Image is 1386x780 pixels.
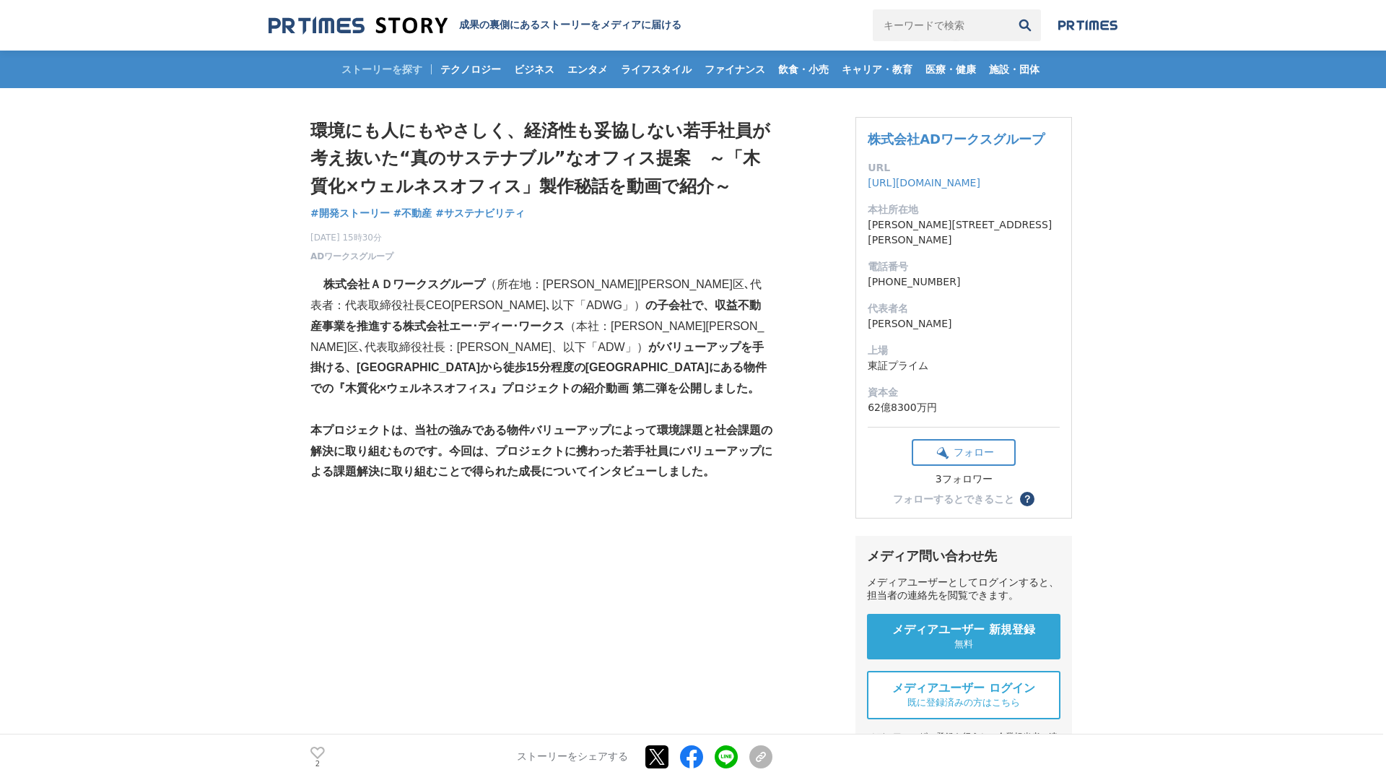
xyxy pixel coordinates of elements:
[508,63,560,76] span: ビジネス
[867,671,1060,719] a: メディアユーザー ログイン 既に登録済みの方はこちら
[615,63,697,76] span: ライフスタイル
[920,63,982,76] span: 医療・健康
[868,400,1060,415] dd: 62億8300万円
[912,439,1016,466] button: フォロー
[912,473,1016,486] div: 3フォロワー
[310,274,772,399] p: （所在地：[PERSON_NAME][PERSON_NAME]区､代表者：代表取締役社長CEO[PERSON_NAME]､以下「ADWG」） （本社：[PERSON_NAME][PERSON_N...
[868,202,1060,217] dt: 本社所在地
[393,206,432,221] a: #不動産
[836,63,918,76] span: キャリア・教育
[772,51,834,88] a: 飲食・小売
[867,576,1060,602] div: メディアユーザーとしてログインすると、担当者の連絡先を閲覧できます。
[867,547,1060,565] div: メディア問い合わせ先
[699,51,771,88] a: ファイナンス
[868,131,1045,147] a: 株式会社ADワークスグループ
[562,51,614,88] a: エンタメ
[893,494,1014,504] div: フォローするとできること
[868,301,1060,316] dt: 代表者名
[983,63,1045,76] span: 施設・団体
[868,274,1060,290] dd: [PHONE_NUMBER]
[508,51,560,88] a: ビジネス
[393,207,432,220] span: #不動産
[954,638,973,651] span: 無料
[868,217,1060,248] dd: [PERSON_NAME][STREET_ADDRESS][PERSON_NAME]
[868,343,1060,358] dt: 上場
[1009,9,1041,41] button: 検索
[435,207,525,220] span: #サステナビリティ
[310,231,393,244] span: [DATE] 15時30分
[873,9,1009,41] input: キーワードで検索
[699,63,771,76] span: ファイナンス
[310,207,390,220] span: #開発ストーリー
[310,341,767,395] strong: がバリューアップを手掛ける、[GEOGRAPHIC_DATA]から徒歩15分程度の[GEOGRAPHIC_DATA]にある物件での『木質化×ウェルネスオフィス』プロジェクトの紹介動画 第二弾を公...
[435,206,525,221] a: #サステナビリティ
[615,51,697,88] a: ライフスタイル
[868,316,1060,331] dd: [PERSON_NAME]
[323,278,485,290] strong: 株式会社ＡＤワークスグループ
[562,63,614,76] span: エンタメ
[310,117,772,200] h1: 環境にも人にもやさしく、経済性も妥協しない若手社員が考え抜いた“真のサステナブル”なオフィス提案 ～「木質化×ウェルネスオフィス」製作秘話を動画で紹介～
[1020,492,1034,506] button: ？
[435,51,507,88] a: テクノロジー
[772,63,834,76] span: 飲食・小売
[1058,19,1117,31] img: prtimes
[868,160,1060,175] dt: URL
[310,206,390,221] a: #開発ストーリー
[269,16,448,35] img: 成果の裏側にあるストーリーをメディアに届ける
[868,259,1060,274] dt: 電話番号
[868,358,1060,373] dd: 東証プライム
[435,63,507,76] span: テクノロジー
[867,614,1060,659] a: メディアユーザー 新規登録 無料
[310,299,761,332] strong: の子会社で、収益不動産事業を推進する株式会社エー･ディー･ワークス
[836,51,918,88] a: キャリア・教育
[983,51,1045,88] a: 施設・団体
[310,760,325,768] p: 2
[907,696,1020,709] span: 既に登録済みの方はこちら
[310,424,772,478] strong: 本プロジェクトは、当社の強みである物件バリューアップによって環境課題と社会課題の解決に取り組むものです。今回は、プロジェクトに携わった若手社員にバリューアップによる課題解決に取り組むことで得られ...
[920,51,982,88] a: 医療・健康
[310,250,393,263] a: ADワークスグループ
[1022,494,1032,504] span: ？
[868,385,1060,400] dt: 資本金
[892,623,1035,638] span: メディアユーザー 新規登録
[892,681,1035,696] span: メディアユーザー ログイン
[269,16,681,35] a: 成果の裏側にあるストーリーをメディアに届ける 成果の裏側にあるストーリーをメディアに届ける
[517,751,628,764] p: ストーリーをシェアする
[459,19,681,32] h2: 成果の裏側にあるストーリーをメディアに届ける
[868,177,980,188] a: [URL][DOMAIN_NAME]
